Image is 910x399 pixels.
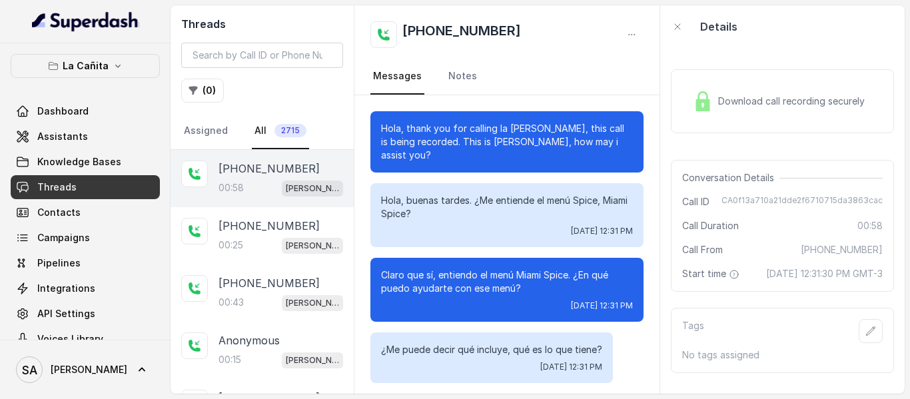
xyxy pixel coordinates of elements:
[11,351,160,388] a: [PERSON_NAME]
[11,125,160,149] a: Assistants
[540,362,602,372] span: [DATE] 12:31 PM
[11,226,160,250] a: Campaigns
[37,155,121,169] span: Knowledge Bases
[11,327,160,351] a: Voices Library
[22,363,37,377] text: SA
[682,171,779,185] span: Conversation Details
[11,99,160,123] a: Dashboard
[11,302,160,326] a: API Settings
[11,200,160,224] a: Contacts
[682,243,723,256] span: Call From
[381,122,633,162] p: Hola, thank you for calling la [PERSON_NAME], this call is being recorded. This is [PERSON_NAME],...
[32,11,139,32] img: light.svg
[381,194,633,220] p: Hola, buenas tardes. ¿Me entiende el menú Spice, Miami Spice?
[286,296,339,310] p: [PERSON_NAME]
[219,238,243,252] p: 00:25
[370,59,424,95] a: Messages
[718,95,870,108] span: Download call recording securely
[37,307,95,320] span: API Settings
[286,354,339,367] p: [PERSON_NAME]
[219,353,241,366] p: 00:15
[370,59,644,95] nav: Tabs
[181,113,230,149] a: Assigned
[571,300,633,311] span: [DATE] 12:31 PM
[11,150,160,174] a: Knowledge Bases
[700,19,737,35] p: Details
[37,130,88,143] span: Assistants
[11,54,160,78] button: La Cañita
[219,296,244,309] p: 00:43
[286,239,339,252] p: [PERSON_NAME]
[286,182,339,195] p: [PERSON_NAME]
[37,206,81,219] span: Contacts
[181,43,343,68] input: Search by Call ID or Phone Number
[37,282,95,295] span: Integrations
[37,105,89,118] span: Dashboard
[766,267,883,280] span: [DATE] 12:31:30 PM GMT-3
[693,91,713,111] img: Lock Icon
[219,181,244,195] p: 00:58
[682,219,739,232] span: Call Duration
[571,226,633,236] span: [DATE] 12:31 PM
[63,58,109,74] p: La Cañita
[37,181,77,194] span: Threads
[181,79,224,103] button: (0)
[446,59,480,95] a: Notes
[274,124,306,137] span: 2715
[219,218,320,234] p: [PHONE_NUMBER]
[37,332,103,346] span: Voices Library
[402,21,521,48] h2: [PHONE_NUMBER]
[37,256,81,270] span: Pipelines
[682,348,883,362] p: No tags assigned
[181,113,343,149] nav: Tabs
[801,243,883,256] span: [PHONE_NUMBER]
[252,113,309,149] a: All2715
[381,268,633,295] p: Claro que sí, entiendo el menú Miami Spice. ¿En qué puedo ayudarte con ese menú?
[11,276,160,300] a: Integrations
[219,332,280,348] p: Anonymous
[381,343,602,356] p: ¿Me puede decir qué incluye, qué es lo que tiene?
[682,267,742,280] span: Start time
[219,275,320,291] p: [PHONE_NUMBER]
[37,231,90,244] span: Campaigns
[682,195,709,208] span: Call ID
[11,175,160,199] a: Threads
[682,319,704,343] p: Tags
[721,195,883,208] span: CA0f13a710a21dde2f6710715da3863cac
[857,219,883,232] span: 00:58
[181,16,343,32] h2: Threads
[11,251,160,275] a: Pipelines
[51,363,127,376] span: [PERSON_NAME]
[219,161,320,177] p: [PHONE_NUMBER]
